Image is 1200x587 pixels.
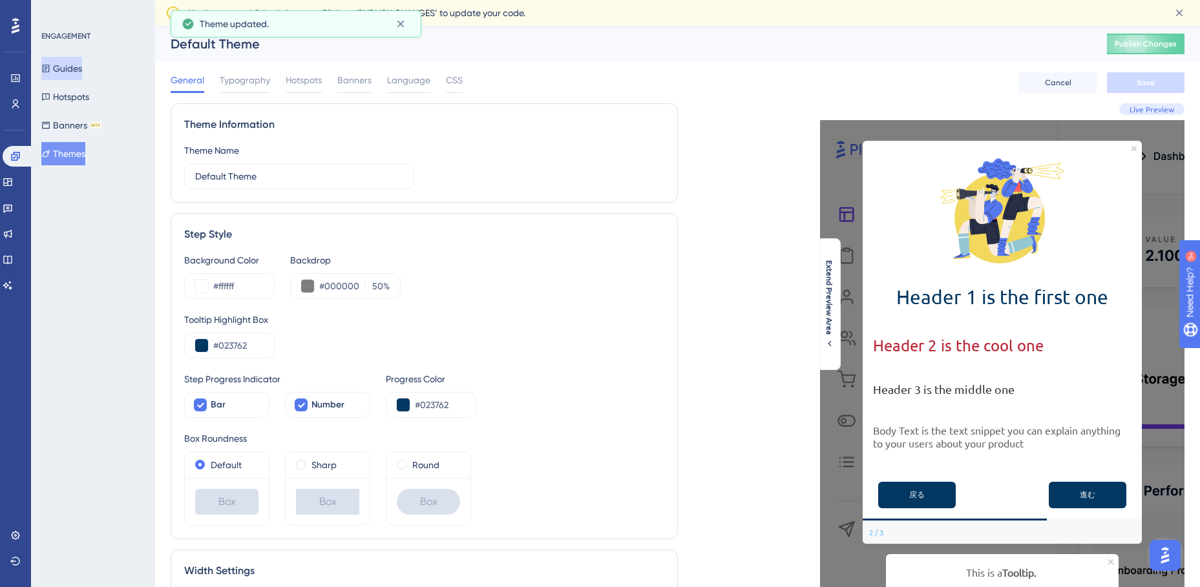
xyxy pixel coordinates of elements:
span: Extend Preview Area [825,260,835,335]
label: Default [211,457,242,473]
button: BannersBETA [41,114,101,137]
input: Theme Name [195,169,403,183]
span: Typography [220,72,270,88]
h3: Header 3 is the middle one [873,382,1132,396]
button: Save [1107,72,1184,93]
input: % [369,278,383,294]
img: Modal Media [938,146,1067,275]
div: Tooltip Highlight Box [184,312,664,327]
b: Tooltip. [1002,566,1037,579]
span: You have unpublished changes. Click on ‘PUBLISH CHANGES’ to update your code. [189,5,525,21]
span: Bar [211,397,226,413]
label: % [364,278,390,294]
div: Step Style [184,227,664,242]
p: Body Text is the text snippet you can explain anything to your users about your product [873,424,1132,449]
div: Box Roundness [184,431,664,446]
div: Theme Information [184,117,664,132]
div: Footer [863,520,1142,544]
span: Publish Changes [1115,39,1177,49]
button: Hotspots [41,85,89,108]
div: Background Color [184,252,275,268]
button: Previous [878,482,956,508]
span: Save [1137,77,1155,88]
iframe: UserGuiding AI Assistant Launcher [1146,536,1184,575]
h1: Header 1 is the first one [873,285,1132,309]
div: Box [195,489,258,515]
button: Themes [41,142,85,165]
div: Box [397,489,460,515]
div: Close Preview [1132,146,1137,151]
div: Close Preview [1108,559,1113,564]
div: Theme Name [184,143,239,158]
div: Width Settings [184,563,664,579]
div: ENGAGEMENT [41,31,90,41]
label: Sharp [311,457,337,473]
div: 9+ [88,6,96,17]
div: Box [296,489,359,515]
div: Step Progress Indicator [184,371,370,387]
label: Round [412,457,439,473]
button: Next [1049,482,1126,508]
span: Live Preview [1130,104,1174,114]
button: Extend Preview Area [819,260,840,349]
button: Publish Changes [1107,34,1184,54]
div: Backdrop [290,252,401,268]
div: Step 2 of 3 [869,527,883,537]
span: Number [311,397,344,413]
span: Need Help? [30,3,81,19]
span: Language [387,72,430,88]
div: BETA [90,122,101,129]
span: Hotspots [286,72,322,88]
span: CSS [446,72,463,88]
span: Banners [337,72,372,88]
span: Cancel [1045,77,1071,88]
div: Default Theme [171,35,1075,53]
span: General [171,72,204,88]
span: Theme updated. [200,16,269,32]
button: Cancel [1019,72,1097,93]
div: Progress Color [386,371,476,387]
button: Guides [41,57,82,80]
p: This is a [896,564,1108,581]
h2: Header 2 is the cool one [873,336,1132,355]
